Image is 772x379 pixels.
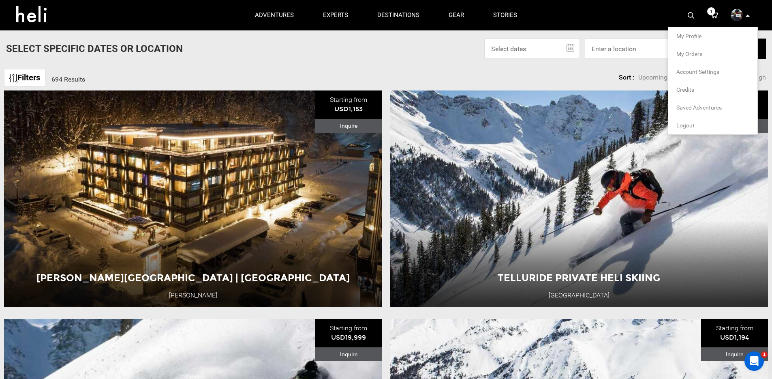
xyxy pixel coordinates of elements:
[761,351,768,358] span: 1
[676,33,701,39] span: My Profile
[688,12,694,19] img: search-bar-icon.svg
[4,69,45,86] a: Filters
[707,7,715,15] span: 1
[753,73,766,81] span: High
[484,39,580,59] input: Select dates
[51,75,85,83] span: 694 Results
[6,42,183,56] p: Select Specific Dates Or Location
[9,74,17,82] img: btn-icon.svg
[676,86,749,94] a: Credits
[255,11,294,19] p: adventures
[585,39,678,59] input: Enter a location
[323,11,348,19] p: experts
[676,104,722,111] span: Saved Adventures
[676,122,695,129] span: Logout
[676,69,719,75] span: Account Settings
[619,73,634,82] li: Sort :
[377,11,419,19] p: destinations
[638,73,667,81] span: Upcoming
[731,9,743,21] img: profile_pic_3b32847a30d94b7fd543c4c64cbac400.png
[744,351,764,371] iframe: Intercom live chat
[676,51,702,57] span: My Orders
